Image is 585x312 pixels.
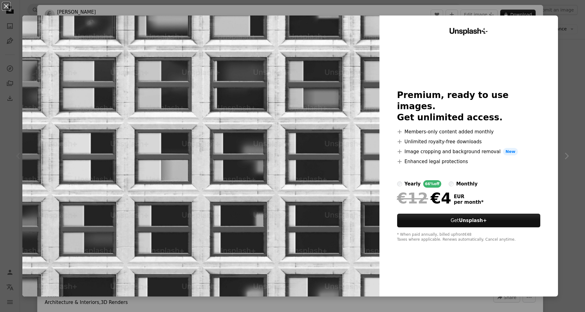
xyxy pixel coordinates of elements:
input: monthly [449,181,454,186]
span: EUR [454,194,484,199]
div: 66% off [423,180,442,188]
li: Image cropping and background removal [397,148,541,155]
div: yearly [405,180,421,188]
span: per month * [454,199,484,205]
span: €12 [397,190,428,206]
li: Unlimited royalty-free downloads [397,138,541,145]
li: Enhanced legal protections [397,158,541,165]
h2: Premium, ready to use images. Get unlimited access. [397,90,541,123]
div: €4 [397,190,451,206]
strong: Unsplash+ [459,218,487,223]
li: Members-only content added monthly [397,128,541,136]
div: * When paid annually, billed upfront €48 Taxes where applicable. Renews automatically. Cancel any... [397,232,541,242]
input: yearly66%off [397,181,402,186]
span: New [503,148,518,155]
button: GetUnsplash+ [397,214,541,227]
div: monthly [456,180,478,188]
